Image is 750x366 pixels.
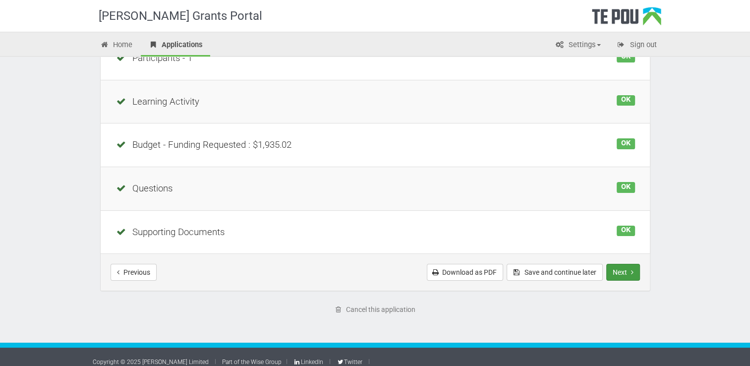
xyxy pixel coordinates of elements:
a: Settings [548,35,608,57]
div: OK [617,95,635,106]
a: Copyright © 2025 [PERSON_NAME] Limited [93,359,209,366]
div: Participants - 1 [115,52,635,65]
button: Next step [606,264,640,281]
div: OK [617,182,635,193]
div: OK [617,138,635,149]
div: Questions [115,182,635,195]
a: Part of the Wise Group [222,359,282,366]
div: OK [617,52,635,62]
button: Save and continue later [507,264,603,281]
a: Download as PDF [427,264,503,281]
a: Applications [141,35,210,57]
button: Previous step [111,264,157,281]
div: Budget - Funding Requested : $1,935.02 [115,138,635,152]
a: Twitter [337,359,362,366]
a: Home [93,35,140,57]
div: Supporting Documents [115,226,635,239]
a: Cancel this application [328,301,422,318]
div: Te Pou Logo [592,7,661,32]
div: Learning Activity [115,95,635,109]
div: OK [617,226,635,237]
a: LinkedIn [293,359,323,366]
a: Sign out [609,35,664,57]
